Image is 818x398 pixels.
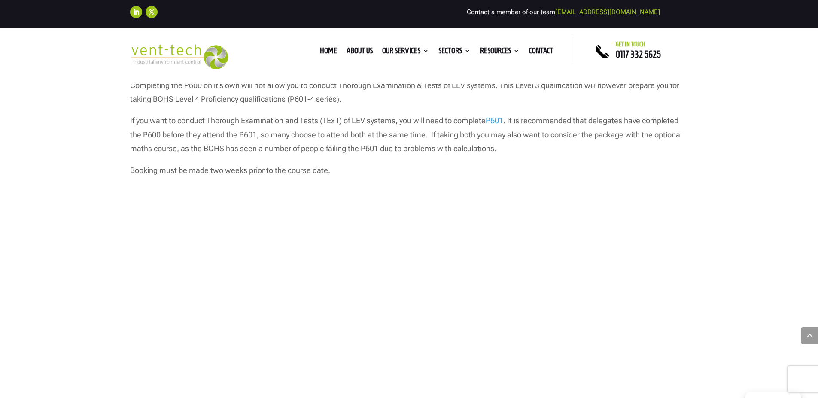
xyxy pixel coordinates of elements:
a: About us [347,48,373,57]
span: Get in touch [616,41,645,48]
a: P601 [486,116,503,125]
p: Booking must be made two weeks prior to the course date. [130,164,688,177]
a: Contact [529,48,553,57]
p: Completing the P600 on it’s own will not allow you to conduct Thorough Examination & Tests of LEV... [130,79,688,114]
a: Resources [480,48,520,57]
a: Our Services [382,48,429,57]
a: 0117 332 5625 [616,49,661,59]
p: If you want to conduct Thorough Examination and Tests (TExT) of LEV systems, you will need to com... [130,114,688,163]
a: Sectors [438,48,471,57]
a: [EMAIL_ADDRESS][DOMAIN_NAME] [555,8,660,16]
img: 2023-09-27T08_35_16.549ZVENT-TECH---Clear-background [130,44,228,70]
span: Contact a member of our team [467,8,660,16]
a: Follow on LinkedIn [130,6,142,18]
a: Follow on X [146,6,158,18]
a: Home [320,48,337,57]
